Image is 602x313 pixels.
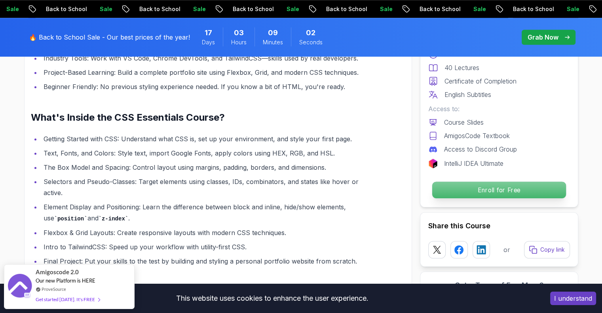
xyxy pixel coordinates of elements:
[29,32,190,42] p: 🔥 Back to School Sale - Our best prices of the year!
[364,5,389,13] p: Sale
[54,216,87,222] code: position
[6,290,538,307] div: This website uses cookies to enhance the user experience.
[306,27,315,38] span: 2 Seconds
[299,38,323,46] span: Seconds
[444,144,517,154] p: Access to Discord Group
[263,38,283,46] span: Minutes
[41,256,368,267] li: Final Project: Put your skills to the test by building and styling a personal portfolio website f...
[177,5,202,13] p: Sale
[41,67,368,78] li: Project-Based Learning: Build a complete portfolio site using Flexbox, Grid, and modern CSS techn...
[205,27,212,38] span: 17 Days
[268,27,278,38] span: 9 Minutes
[41,227,368,238] li: Flexbox & Grid Layouts: Create responsive layouts with modern CSS techniques.
[41,162,368,173] li: The Box Model and Spacing: Control layout using margins, padding, borders, and dimensions.
[216,5,270,13] p: Back to School
[403,5,457,13] p: Back to School
[551,5,576,13] p: Sale
[36,295,100,304] div: Get started [DATE]. It's FREE
[42,286,66,292] a: ProveSource
[41,53,368,64] li: Industry Tools: Work with VS Code, Chrome DevTools, and TailwindCSS—skills used by real developers.
[428,159,438,168] img: jetbrains logo
[8,274,32,300] img: provesource social proof notification image
[444,118,484,127] p: Course Slides
[36,267,79,277] span: Amigoscode 2.0
[270,5,296,13] p: Sale
[503,245,510,254] p: or
[428,104,570,114] p: Access to:
[36,277,95,284] span: Our new Platform is HERE
[41,176,368,198] li: Selectors and Pseudo-Classes: Target elements using classes, IDs, combinators, and states like ho...
[310,5,364,13] p: Back to School
[540,246,565,254] p: Copy link
[444,63,479,72] p: 40 Lectures
[84,5,109,13] p: Sale
[231,38,247,46] span: Hours
[444,131,510,140] p: AmigosCode Textbook
[428,220,570,231] h2: Share this Course
[202,38,215,46] span: Days
[41,133,368,144] li: Getting Started with CSS: Understand what CSS is, set up your environment, and style your first p...
[41,241,368,252] li: Intro to TailwindCSS: Speed up your workflow with utility-first CSS.
[524,241,570,258] button: Copy link
[41,201,368,224] li: Element Display and Positioning: Learn the difference between block and inline, hide/show element...
[457,5,482,13] p: Sale
[444,76,517,86] p: Certificate of Completion
[528,32,558,42] p: Grab Now
[41,148,368,159] li: Text, Fonts, and Colors: Style text, import Google Fonts, apply colors using HEX, RGB, and HSL.
[31,111,368,124] h2: What's Inside the CSS Essentials Course?
[497,5,551,13] p: Back to School
[444,90,491,99] p: English Subtitles
[99,216,129,222] code: z-index
[444,159,503,168] p: IntelliJ IDEA Ultimate
[234,27,244,38] span: 3 Hours
[432,182,566,198] p: Enroll for Free
[428,280,570,291] h3: Got a Team of 5 or More?
[30,5,84,13] p: Back to School
[123,5,177,13] p: Back to School
[431,181,566,199] button: Enroll for Free
[41,81,368,92] li: Beginner Friendly: No previous styling experience needed. If you know a bit of HTML, you're ready.
[550,292,596,305] button: Accept cookies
